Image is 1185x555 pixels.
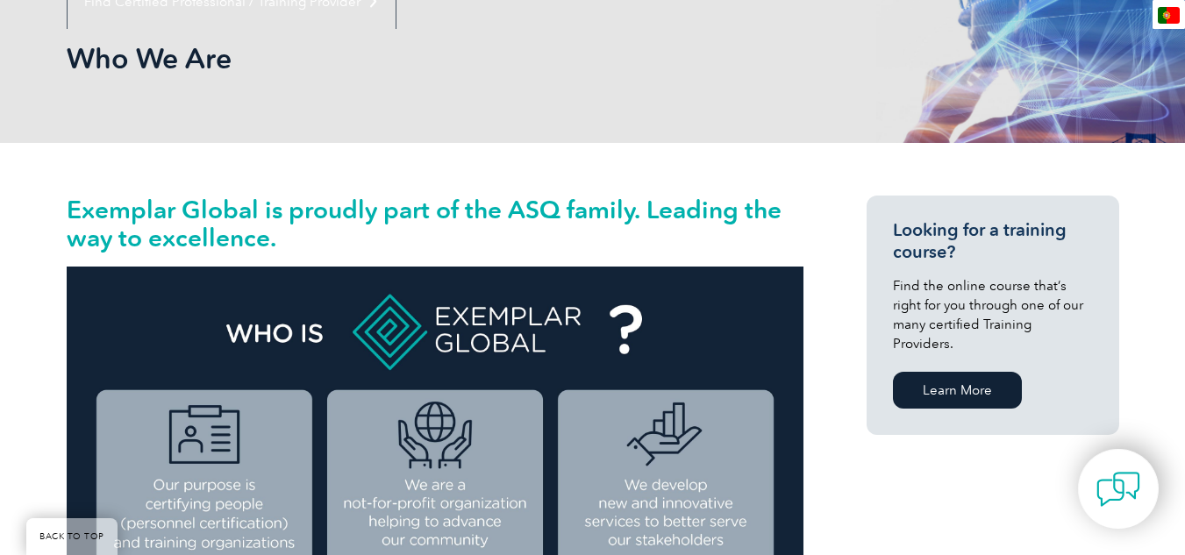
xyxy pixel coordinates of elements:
[893,276,1093,353] p: Find the online course that’s right for you through one of our many certified Training Providers.
[893,372,1022,409] a: Learn More
[67,45,803,73] h2: Who We Are
[1158,7,1180,24] img: pt
[1096,467,1140,511] img: contact-chat.png
[893,219,1093,263] h3: Looking for a training course?
[26,518,118,555] a: BACK TO TOP
[67,196,803,252] h2: Exemplar Global is proudly part of the ASQ family. Leading the way to excellence.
